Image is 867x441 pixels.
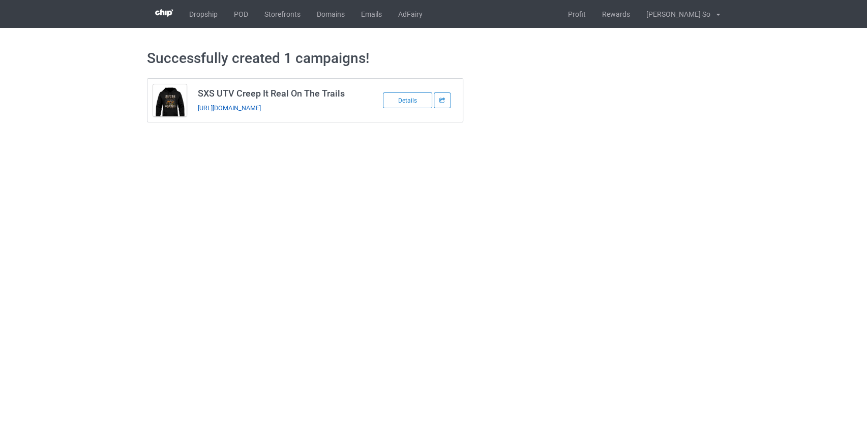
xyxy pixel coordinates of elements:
[155,9,173,17] img: 3d383065fc803cdd16c62507c020ddf8.png
[638,2,710,27] div: [PERSON_NAME] So
[198,87,358,99] h3: SXS UTV Creep It Real On The Trails
[383,92,432,108] div: Details
[383,96,434,104] a: Details
[147,49,720,68] h1: Successfully created 1 campaigns!
[198,104,261,112] a: [URL][DOMAIN_NAME]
